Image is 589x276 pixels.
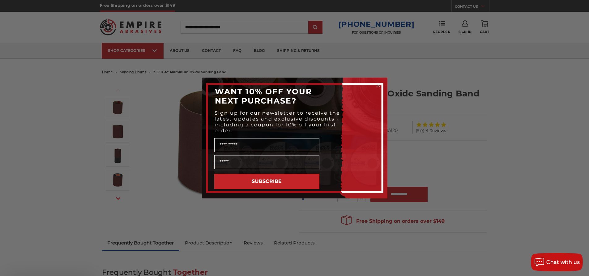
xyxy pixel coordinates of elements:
span: Chat with us [546,259,580,265]
button: SUBSCRIBE [214,174,319,189]
button: Close dialog [375,82,381,88]
span: Sign up for our newsletter to receive the latest updates and exclusive discounts - including a co... [215,110,340,134]
input: Email [214,155,319,169]
span: WANT 10% OFF YOUR NEXT PURCHASE? [215,87,312,105]
button: Chat with us [531,253,583,271]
